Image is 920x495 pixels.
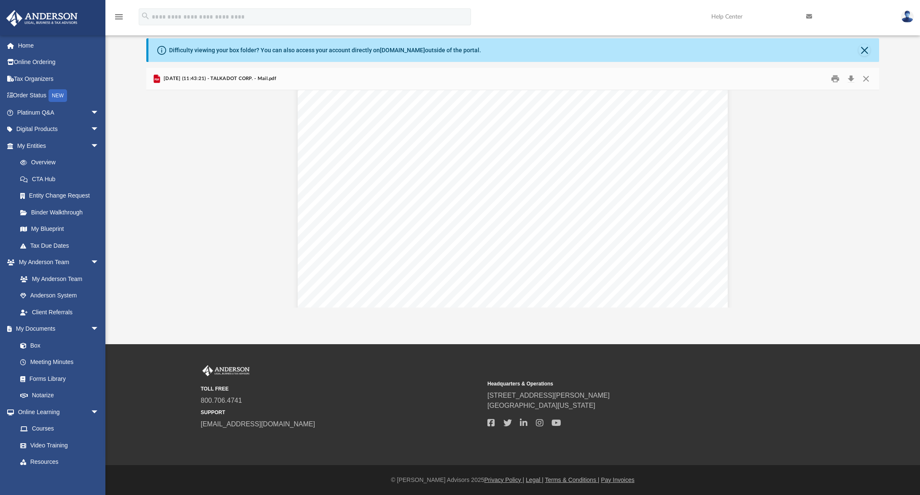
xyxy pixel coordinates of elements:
[12,387,108,404] a: Notarize
[48,89,67,102] div: NEW
[12,437,103,454] a: Video Training
[4,10,80,27] img: Anderson Advisors Platinum Portal
[484,476,525,483] a: Privacy Policy |
[827,72,844,86] button: Print
[12,270,103,287] a: My Anderson Team
[6,254,108,271] a: My Anderson Teamarrow_drop_down
[201,365,251,376] img: Anderson Advisors Platinum Portal
[526,476,543,483] a: Legal |
[487,380,768,388] small: Headquarters & Operations
[6,321,108,337] a: My Documentsarrow_drop_down
[12,304,108,321] a: Client Referrals
[6,121,112,138] a: Digital Productsarrow_drop_down
[12,187,112,204] a: Entity Change Request
[601,476,634,483] a: Pay Invoices
[12,354,108,371] a: Meeting Minutes
[91,321,108,338] span: arrow_drop_down
[6,137,112,154] a: My Entitiesarrow_drop_down
[487,402,595,409] a: [GEOGRAPHIC_DATA][US_STATE]
[91,104,108,121] span: arrow_drop_down
[6,104,112,121] a: Platinum Q&Aarrow_drop_down
[162,75,276,83] span: [DATE] (11:43:21) - TALKADOT CORP. - Mail.pdf
[12,204,112,221] a: Binder Walkthrough
[858,72,874,86] button: Close
[91,137,108,155] span: arrow_drop_down
[91,121,108,138] span: arrow_drop_down
[12,154,112,171] a: Overview
[6,404,108,420] a: Online Learningarrow_drop_down
[545,476,600,483] a: Terms & Conditions |
[12,370,103,387] a: Forms Library
[169,46,481,55] div: Difficulty viewing your box folder? You can also access your account directly on outside of the p...
[146,90,880,308] div: File preview
[487,392,610,399] a: [STREET_ADDRESS][PERSON_NAME]
[201,409,482,416] small: SUPPORT
[12,221,108,238] a: My Blueprint
[12,454,108,471] a: Resources
[6,37,112,54] a: Home
[6,70,112,87] a: Tax Organizers
[6,54,112,71] a: Online Ordering
[844,72,859,86] button: Download
[201,385,482,393] small: TOLL FREE
[141,11,150,21] i: search
[12,420,108,437] a: Courses
[146,90,880,308] div: Document Viewer
[901,11,914,23] img: User Pic
[91,404,108,421] span: arrow_drop_down
[12,287,108,304] a: Anderson System
[6,87,112,104] a: Order StatusNEW
[146,68,880,308] div: Preview
[114,12,124,22] i: menu
[91,254,108,271] span: arrow_drop_down
[12,237,112,254] a: Tax Due Dates
[201,397,242,404] a: 800.706.4741
[105,476,920,484] div: © [PERSON_NAME] Advisors 2025
[12,337,103,354] a: Box
[380,47,425,54] a: [DOMAIN_NAME]
[114,16,124,22] a: menu
[12,171,112,187] a: CTA Hub
[201,420,315,428] a: [EMAIL_ADDRESS][DOMAIN_NAME]
[858,44,870,56] button: Close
